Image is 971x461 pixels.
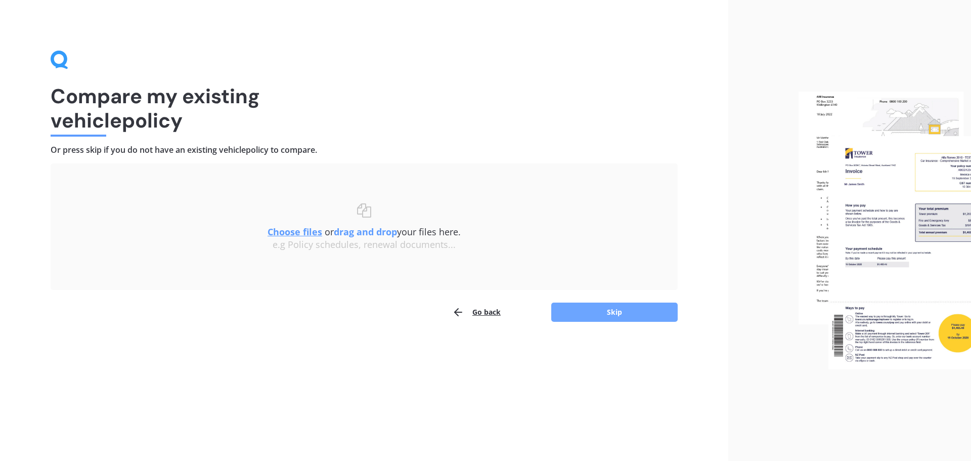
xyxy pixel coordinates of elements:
[268,226,322,238] u: Choose files
[799,92,971,370] img: files.webp
[551,303,678,322] button: Skip
[452,302,501,322] button: Go back
[51,84,678,133] h1: Compare my existing vehicle policy
[51,145,678,155] h4: Or press skip if you do not have an existing vehicle policy to compare.
[71,239,657,250] div: e.g Policy schedules, renewal documents...
[334,226,397,238] b: drag and drop
[268,226,461,238] span: or your files here.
